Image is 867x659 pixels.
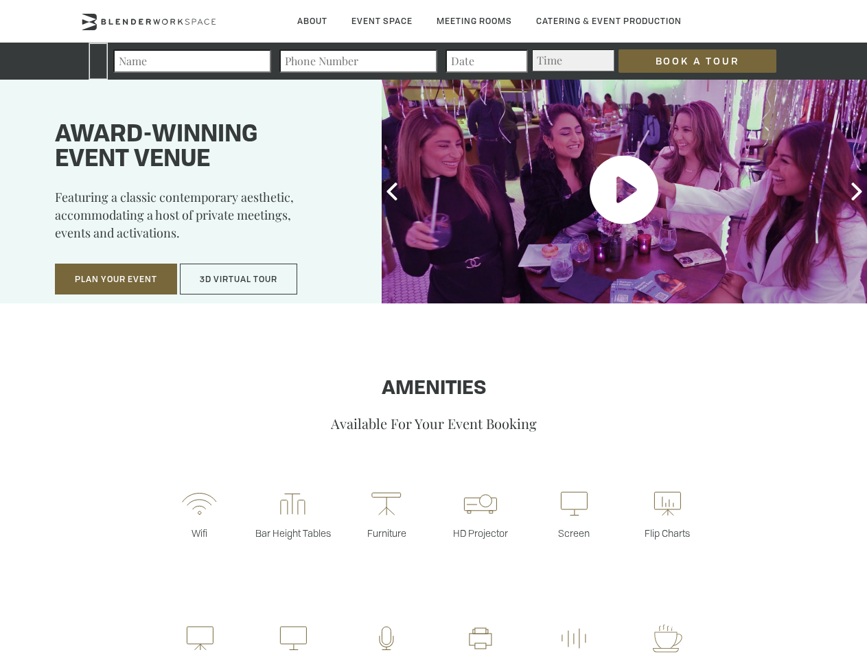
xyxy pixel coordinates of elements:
p: Flip Charts [621,527,714,540]
h1: Award-winning event venue [55,123,347,172]
input: Date [446,49,528,73]
p: Featuring a classic contemporary aesthetic, accommodating a host of private meetings, events and ... [55,188,347,251]
p: Furniture [340,527,433,540]
p: Bar Height Tables [246,527,340,540]
button: Plan Your Event [55,264,177,295]
input: Phone Number [279,49,437,73]
input: Book a Tour [619,49,776,73]
p: Wifi [152,527,246,540]
p: Screen [527,527,621,540]
input: Name [113,49,271,73]
p: Available For Your Event Booking [43,414,824,432]
p: HD Projector [434,527,527,540]
h1: Amenities [43,378,824,400]
button: 3D Virtual Tour [180,264,297,295]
